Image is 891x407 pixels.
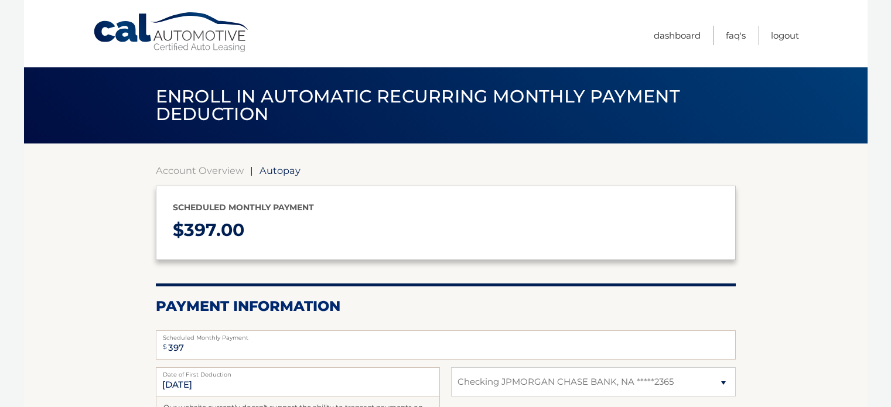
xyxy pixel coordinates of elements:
a: Account Overview [156,165,244,176]
p: Scheduled monthly payment [173,200,719,215]
span: $ [159,334,170,360]
span: | [250,165,253,176]
h2: Payment Information [156,297,736,315]
a: Cal Automotive [93,12,251,53]
span: Autopay [260,165,301,176]
input: Payment Amount [156,330,736,360]
a: FAQ's [726,26,746,45]
input: Payment Date [156,367,440,396]
a: Dashboard [654,26,701,45]
label: Date of First Deduction [156,367,440,377]
a: Logout [771,26,799,45]
p: $ [173,215,719,246]
span: Enroll in automatic recurring monthly payment deduction [156,85,680,125]
label: Scheduled Monthly Payment [156,330,736,340]
span: 397.00 [184,219,244,241]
